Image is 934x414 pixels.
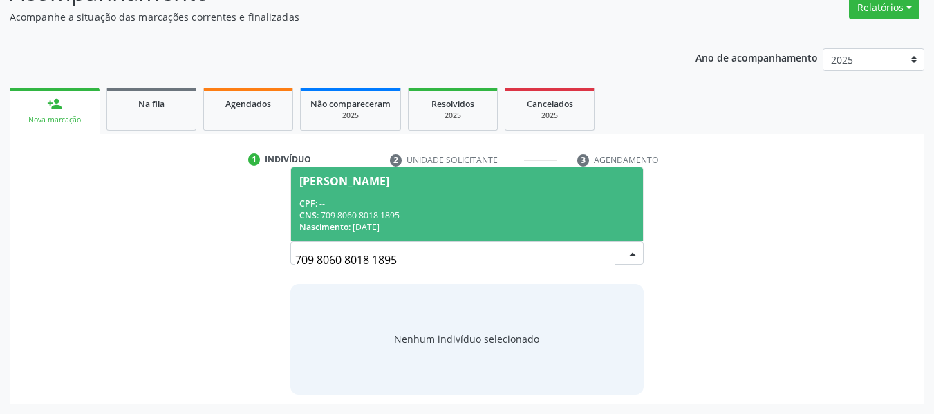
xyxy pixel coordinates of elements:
[47,96,62,111] div: person_add
[418,111,487,121] div: 2025
[299,209,635,221] div: 709 8060 8018 1895
[299,221,351,233] span: Nascimento:
[310,111,391,121] div: 2025
[19,115,90,125] div: Nova marcação
[310,98,391,110] span: Não compareceram
[431,98,474,110] span: Resolvidos
[225,98,271,110] span: Agendados
[10,10,650,24] p: Acompanhe a situação das marcações correntes e finalizadas
[394,332,539,346] div: Nenhum indivíduo selecionado
[265,153,311,166] div: Indivíduo
[299,176,389,187] div: [PERSON_NAME]
[138,98,165,110] span: Na fila
[248,153,261,166] div: 1
[299,221,635,233] div: [DATE]
[527,98,573,110] span: Cancelados
[295,246,616,274] input: Busque por nome, CNS ou CPF
[299,198,317,209] span: CPF:
[299,198,635,209] div: --
[695,48,818,66] p: Ano de acompanhamento
[515,111,584,121] div: 2025
[299,209,319,221] span: CNS:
